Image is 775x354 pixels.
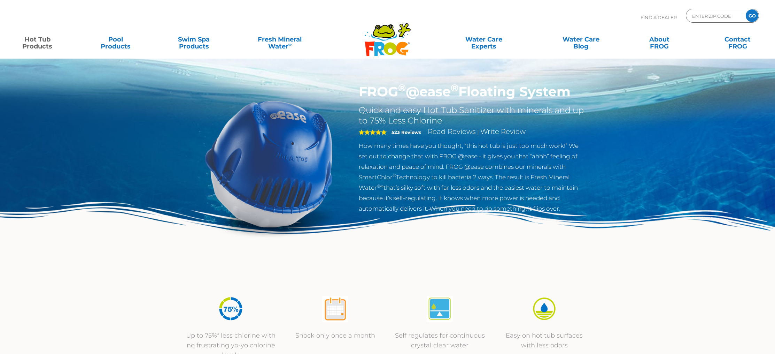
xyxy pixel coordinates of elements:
[359,105,586,126] h2: Quick and easy Hot Tub Sanitizer with minerals and up to 75% Less Chlorine
[427,296,453,322] img: atease-icon-self-regulates
[361,14,414,57] img: Frog Products Logo
[451,82,458,94] sup: ®
[377,183,383,189] sup: ®∞
[629,32,690,46] a: AboutFROG
[499,331,590,350] p: Easy on hot tub surfaces with less odors
[707,32,768,46] a: ContactFROG
[359,141,586,214] p: How many times have you thought, “this hot tub is just too much work!” We set out to change that ...
[242,32,318,46] a: Fresh MineralWater∞
[551,32,612,46] a: Water CareBlog
[393,173,396,178] sup: ®
[359,129,387,135] span: 5
[218,296,244,322] img: icon-atease-75percent-less
[480,127,526,136] a: Write Review
[85,32,146,46] a: PoolProducts
[531,296,557,322] img: icon-atease-easy-on
[189,84,349,243] img: hot-tub-product-atease-system.png
[428,127,476,136] a: Read Reviews
[163,32,224,46] a: Swim SpaProducts
[746,9,758,22] input: GO
[288,42,292,47] sup: ∞
[641,9,677,26] p: Find A Dealer
[434,32,533,46] a: Water CareExperts
[395,331,485,350] p: Self regulates for continuous crystal clear water
[477,129,479,135] span: |
[398,82,406,94] sup: ®
[7,32,68,46] a: Hot TubProducts
[290,331,381,340] p: Shock only once a month
[392,129,421,135] strong: 523 Reviews
[322,296,348,322] img: atease-icon-shock-once
[359,84,586,100] h1: FROG @ease Floating System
